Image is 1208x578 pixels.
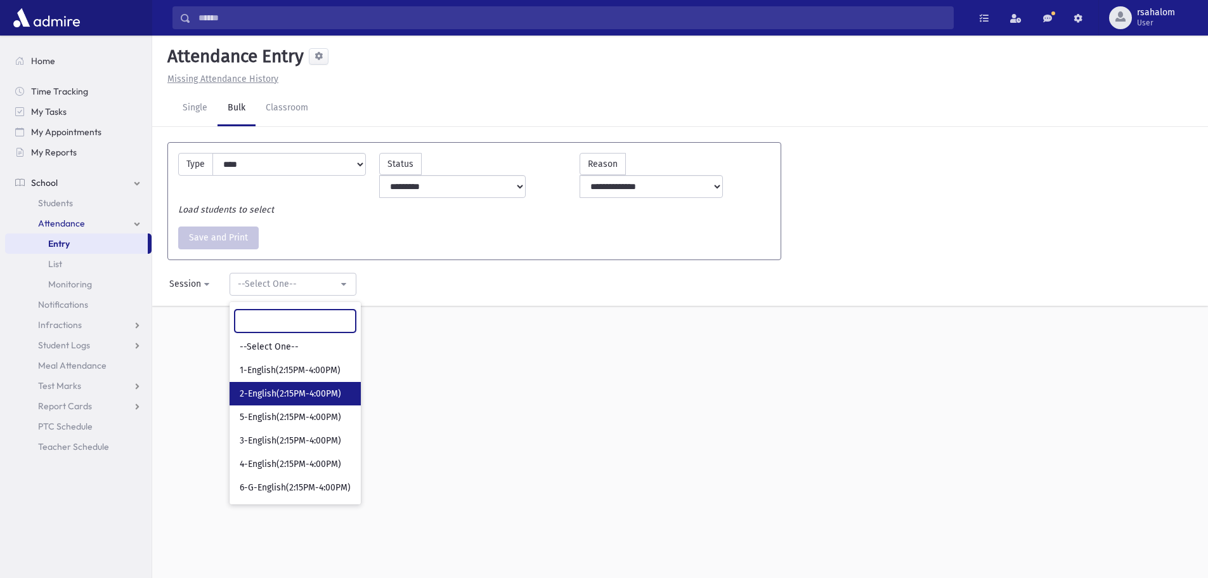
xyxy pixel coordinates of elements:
u: Missing Attendance History [167,74,278,84]
a: Bulk [218,91,256,126]
a: Students [5,193,152,213]
button: Save and Print [178,227,259,249]
a: Student Logs [5,335,152,355]
button: Session [161,273,219,296]
a: My Reports [5,142,152,162]
a: Entry [5,233,148,254]
span: List [48,258,62,270]
a: Single [172,91,218,126]
a: My Tasks [5,102,152,122]
div: --Select One-- [238,277,338,291]
span: School [31,177,58,188]
a: School [5,173,152,193]
span: 3-English(2:15PM-4:00PM) [240,435,341,447]
span: 1-English(2:15PM-4:00PM) [240,364,341,377]
a: Report Cards [5,396,152,416]
a: Notifications [5,294,152,315]
span: Infractions [38,319,82,331]
a: Attendance [5,213,152,233]
span: 5-English(2:15PM-4:00PM) [240,411,341,424]
a: PTC Schedule [5,416,152,437]
span: 6-G-English(2:15PM-4:00PM) [240,482,351,494]
a: Home [5,51,152,71]
a: Missing Attendance History [162,74,278,84]
span: 2-English(2:15PM-4:00PM) [240,388,341,400]
span: Students [38,197,73,209]
span: Time Tracking [31,86,88,97]
a: Time Tracking [5,81,152,102]
span: Test Marks [38,380,81,391]
button: --Select One-- [230,273,356,296]
a: My Appointments [5,122,152,142]
span: My Tasks [31,106,67,117]
a: Meal Attendance [5,355,152,376]
h5: Attendance Entry [162,46,304,67]
a: Classroom [256,91,318,126]
a: List [5,254,152,274]
span: Monitoring [48,279,92,290]
a: Infractions [5,315,152,335]
a: Teacher Schedule [5,437,152,457]
label: Reason [580,153,626,175]
span: Notifications [38,299,88,310]
span: rsahalom [1137,8,1175,18]
img: AdmirePro [10,5,83,30]
a: Monitoring [5,274,152,294]
span: Attendance [38,218,85,229]
div: Session [169,277,201,291]
span: Meal Attendance [38,360,107,371]
span: Teacher Schedule [38,441,109,452]
span: Entry [48,238,70,249]
a: Test Marks [5,376,152,396]
span: My Appointments [31,126,101,138]
input: Search [235,310,356,332]
span: My Reports [31,147,77,158]
label: Type [178,153,213,176]
div: Load students to select [172,203,777,216]
span: Student Logs [38,339,90,351]
input: Search [191,6,953,29]
span: Report Cards [38,400,92,412]
span: Home [31,55,55,67]
span: 4-English(2:15PM-4:00PM) [240,458,341,471]
span: --Select One-- [240,341,299,353]
span: PTC Schedule [38,421,93,432]
span: User [1137,18,1175,28]
label: Status [379,153,422,175]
